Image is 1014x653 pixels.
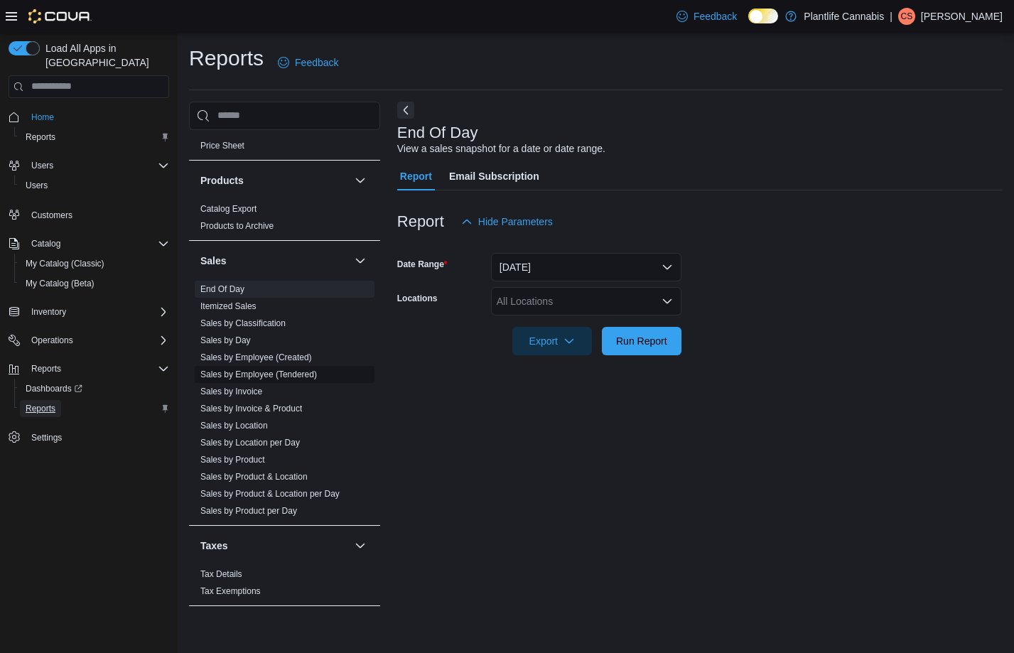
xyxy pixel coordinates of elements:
[20,275,100,292] a: My Catalog (Beta)
[200,301,257,312] span: Itemized Sales
[26,383,82,394] span: Dashboards
[200,568,242,580] span: Tax Details
[40,41,169,70] span: Load All Apps in [GEOGRAPHIC_DATA]
[26,278,95,289] span: My Catalog (Beta)
[14,379,175,399] a: Dashboards
[26,207,78,224] a: Customers
[200,352,312,362] a: Sales by Employee (Created)
[26,109,60,126] a: Home
[200,254,227,268] h3: Sales
[200,421,268,431] a: Sales by Location
[3,302,175,322] button: Inventory
[200,455,265,465] a: Sales by Product
[200,301,257,311] a: Itemized Sales
[200,403,302,414] span: Sales by Invoice & Product
[200,387,262,396] a: Sales by Invoice
[397,213,444,230] h3: Report
[200,369,317,380] span: Sales by Employee (Tendered)
[20,380,88,397] a: Dashboards
[200,505,297,517] span: Sales by Product per Day
[26,332,79,349] button: Operations
[3,359,175,379] button: Reports
[20,255,110,272] a: My Catalog (Classic)
[397,293,438,304] label: Locations
[26,360,67,377] button: Reports
[9,101,169,485] nav: Complex example
[200,585,261,597] span: Tax Exemptions
[662,296,673,307] button: Open list of options
[901,8,913,25] span: CS
[200,141,244,151] a: Price Sheet
[200,454,265,465] span: Sales by Product
[898,8,915,25] div: Charlotte Soukeroff
[200,352,312,363] span: Sales by Employee (Created)
[748,9,778,23] input: Dark Mode
[31,160,53,171] span: Users
[20,400,61,417] a: Reports
[200,318,286,329] span: Sales by Classification
[200,335,251,346] span: Sales by Day
[3,204,175,225] button: Customers
[397,102,414,119] button: Next
[200,220,274,232] span: Products to Archive
[189,281,380,525] div: Sales
[26,180,48,191] span: Users
[189,200,380,240] div: Products
[26,332,169,349] span: Operations
[14,127,175,147] button: Reports
[616,334,667,348] span: Run Report
[200,203,257,215] span: Catalog Export
[3,156,175,176] button: Users
[200,569,242,579] a: Tax Details
[200,488,340,500] span: Sales by Product & Location per Day
[26,235,66,252] button: Catalog
[28,9,92,23] img: Cova
[200,437,300,448] span: Sales by Location per Day
[31,238,60,249] span: Catalog
[200,318,286,328] a: Sales by Classification
[20,129,61,146] a: Reports
[26,360,169,377] span: Reports
[26,258,104,269] span: My Catalog (Classic)
[200,173,244,188] h3: Products
[272,48,344,77] a: Feedback
[26,429,68,446] a: Settings
[20,380,169,397] span: Dashboards
[26,428,169,446] span: Settings
[200,140,244,151] span: Price Sheet
[921,8,1003,25] p: [PERSON_NAME]
[671,2,743,31] a: Feedback
[200,404,302,414] a: Sales by Invoice & Product
[397,259,448,270] label: Date Range
[200,539,349,553] button: Taxes
[521,327,583,355] span: Export
[200,472,308,482] a: Sales by Product & Location
[400,162,432,190] span: Report
[26,108,169,126] span: Home
[200,204,257,214] a: Catalog Export
[200,254,349,268] button: Sales
[200,369,317,379] a: Sales by Employee (Tendered)
[189,137,380,160] div: Pricing
[26,235,169,252] span: Catalog
[31,112,54,123] span: Home
[200,335,251,345] a: Sales by Day
[3,234,175,254] button: Catalog
[455,207,559,236] button: Hide Parameters
[3,427,175,448] button: Settings
[200,386,262,397] span: Sales by Invoice
[602,327,681,355] button: Run Report
[189,44,264,72] h1: Reports
[804,8,884,25] p: Plantlife Cannabis
[200,438,300,448] a: Sales by Location per Day
[512,327,592,355] button: Export
[31,210,72,221] span: Customers
[352,172,369,189] button: Products
[14,254,175,274] button: My Catalog (Classic)
[694,9,737,23] span: Feedback
[200,173,349,188] button: Products
[31,335,73,346] span: Operations
[890,8,892,25] p: |
[397,124,478,141] h3: End Of Day
[200,420,268,431] span: Sales by Location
